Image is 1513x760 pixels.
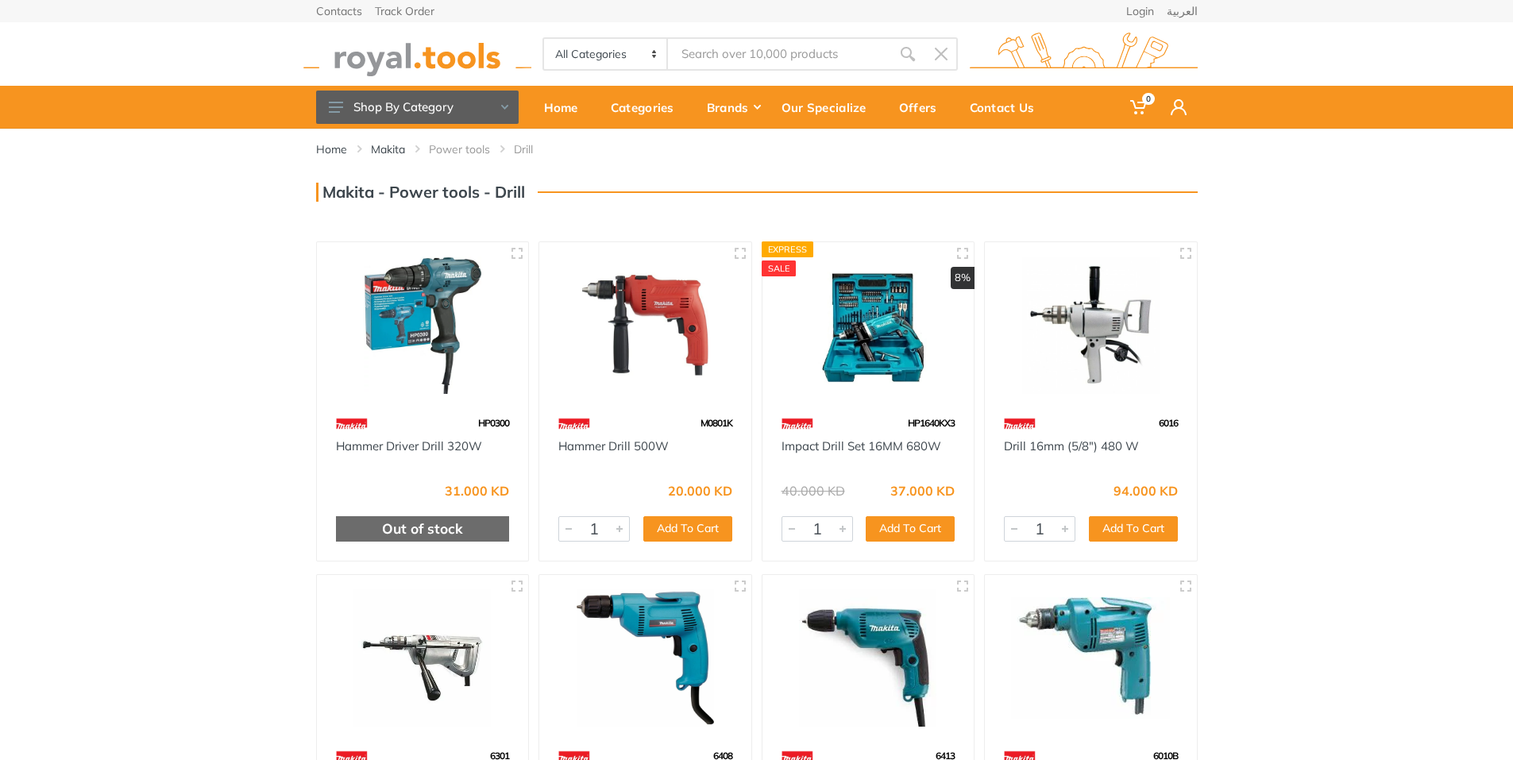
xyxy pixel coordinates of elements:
img: royal.tools Logo [970,33,1198,76]
a: Offers [888,86,959,129]
div: Express [762,241,814,257]
a: Home [316,141,347,157]
button: Add To Cart [1089,516,1178,542]
div: Home [533,91,600,124]
img: Royal Tools - Drill 13mm (1/2 [331,589,515,727]
a: Home [533,86,600,129]
button: Add To Cart [866,516,955,542]
img: 42.webp [558,410,590,438]
div: SALE [762,260,797,276]
img: 42.webp [782,410,813,438]
div: Offers [888,91,959,124]
img: Royal Tools - Drill- 10mm (3/8 [999,589,1183,727]
div: 94.000 KD [1114,484,1178,497]
span: 0 [1142,93,1155,105]
a: Hammer Driver Drill 320W [336,438,482,453]
a: Contacts [316,6,362,17]
img: Royal Tools - Variable Speed Drill 10mm 450 W [777,589,960,727]
div: 20.000 KD [668,484,732,497]
input: Site search [668,37,890,71]
img: Royal Tools - Drill 16mm (5/8 [999,257,1183,394]
div: Brands [696,91,770,124]
div: Categories [600,91,696,124]
a: Drill 16mm (5/8") 480 W [1004,438,1139,453]
a: Categories [600,86,696,129]
li: Drill [514,141,557,157]
div: 40.000 KD [782,484,845,497]
a: Hammer Drill 500W [558,438,669,453]
div: Our Specialize [770,91,888,124]
a: Login [1126,6,1154,17]
a: 0 [1119,86,1160,129]
nav: breadcrumb [316,141,1198,157]
img: Royal Tools - Drill 10mm 530 W [554,589,737,727]
button: Add To Cart [643,516,732,542]
span: M0801K [701,417,732,429]
img: Royal Tools - Impact Drill Set 16MM 680W [777,257,960,394]
div: Out of stock [336,516,510,542]
h3: Makita - Power tools - Drill [316,183,525,202]
div: Contact Us [959,91,1056,124]
a: Track Order [375,6,434,17]
span: HP1640KX3 [908,417,955,429]
img: Royal Tools - Hammer Drill 500W [554,257,737,394]
a: Impact Drill Set 16MM 680W [782,438,941,453]
img: Royal Tools - Hammer Driver Drill 320W [331,257,515,394]
div: 37.000 KD [890,484,955,497]
a: العربية [1167,6,1198,17]
div: 31.000 KD [445,484,509,497]
button: Shop By Category [316,91,519,124]
img: 42.webp [336,410,368,438]
img: royal.tools Logo [303,33,531,76]
a: Contact Us [959,86,1056,129]
a: Power tools [429,141,490,157]
span: HP0300 [478,417,509,429]
div: 8% [951,267,975,289]
a: Our Specialize [770,86,888,129]
select: Category [544,39,669,69]
img: 42.webp [1004,410,1036,438]
span: 6016 [1159,417,1178,429]
a: Makita [371,141,405,157]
